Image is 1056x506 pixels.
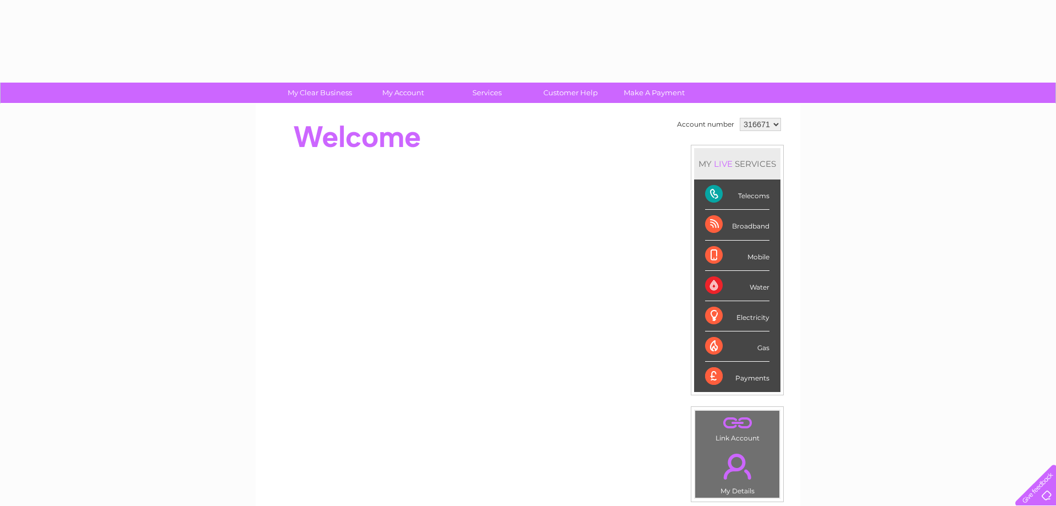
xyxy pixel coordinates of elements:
[609,83,700,103] a: Make A Payment
[442,83,532,103] a: Services
[705,331,769,362] div: Gas
[705,362,769,391] div: Payments
[674,115,737,134] td: Account number
[525,83,616,103] a: Customer Help
[698,447,777,486] a: .
[705,179,769,210] div: Telecoms
[705,301,769,331] div: Electricity
[712,159,735,169] div: LIVE
[695,410,780,445] td: Link Account
[358,83,449,103] a: My Account
[705,210,769,240] div: Broadband
[705,271,769,301] div: Water
[694,148,780,179] div: MY SERVICES
[705,241,769,271] div: Mobile
[698,413,777,433] a: .
[695,444,780,498] td: My Details
[274,83,365,103] a: My Clear Business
